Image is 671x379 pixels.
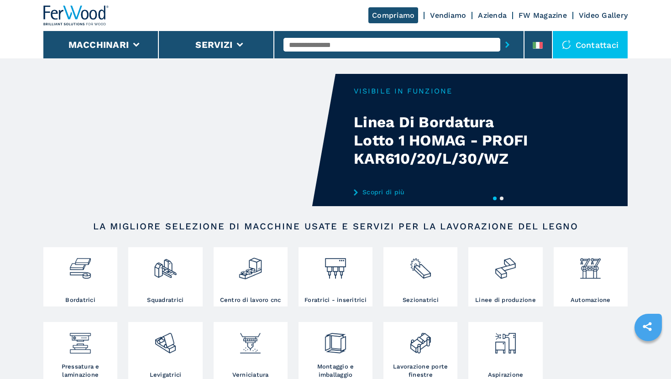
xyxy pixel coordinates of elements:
[68,324,92,355] img: pressa-strettoia.png
[301,363,370,379] h3: Montaggio e imballaggio
[386,363,455,379] h3: Lavorazione porte finestre
[299,247,372,306] a: Foratrici - inseritrici
[468,247,542,306] a: Linee di produzione
[43,74,335,206] video: Your browser does not support the video tag.
[632,338,664,372] iframe: Chat
[553,31,628,58] div: Contattaci
[232,371,269,379] h3: Verniciatura
[562,40,571,49] img: Contattaci
[500,34,514,55] button: submit-button
[220,296,281,304] h3: Centro di lavoro cnc
[488,371,524,379] h3: Aspirazione
[383,247,457,306] a: Sezionatrici
[579,11,628,20] a: Video Gallery
[409,324,433,355] img: lavorazione_porte_finestre_2.png
[147,296,183,304] h3: Squadratrici
[323,324,347,355] img: montaggio_imballaggio_2.png
[636,315,659,338] a: sharethis
[43,247,117,306] a: Bordatrici
[500,197,503,200] button: 2
[150,371,182,379] h3: Levigatrici
[430,11,466,20] a: Vendiamo
[65,296,95,304] h3: Bordatrici
[354,188,533,196] a: Scopri di più
[68,39,129,50] button: Macchinari
[478,11,507,20] a: Azienda
[493,197,497,200] button: 1
[73,221,598,232] h2: LA MIGLIORE SELEZIONE DI MACCHINE USATE E SERVIZI PER LA LAVORAZIONE DEL LEGNO
[571,296,611,304] h3: Automazione
[578,249,603,280] img: automazione.png
[238,249,262,280] img: centro_di_lavoro_cnc_2.png
[153,324,178,355] img: levigatrici_2.png
[128,247,202,306] a: Squadratrici
[238,324,262,355] img: verniciatura_1.png
[323,249,347,280] img: foratrici_inseritrici_2.png
[68,249,92,280] img: bordatrici_1.png
[493,324,518,355] img: aspirazione_1.png
[475,296,536,304] h3: Linee di produzione
[304,296,367,304] h3: Foratrici - inseritrici
[403,296,439,304] h3: Sezionatrici
[43,5,109,26] img: Ferwood
[368,7,418,23] a: Compriamo
[214,247,288,306] a: Centro di lavoro cnc
[195,39,232,50] button: Servizi
[493,249,518,280] img: linee_di_produzione_2.png
[153,249,178,280] img: squadratrici_2.png
[409,249,433,280] img: sezionatrici_2.png
[519,11,567,20] a: FW Magazine
[554,247,628,306] a: Automazione
[46,363,115,379] h3: Pressatura e laminazione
